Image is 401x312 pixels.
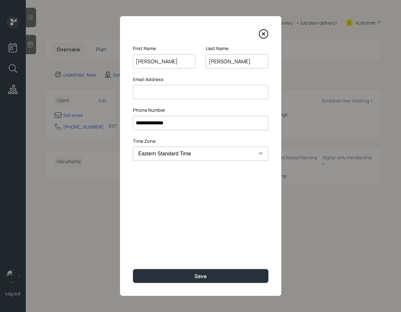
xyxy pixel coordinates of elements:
[133,76,268,83] label: Email Address
[133,45,195,52] label: First Name
[206,45,268,52] label: Last Name
[133,138,268,144] label: Time Zone
[195,273,207,280] div: Save
[133,269,268,283] button: Save
[133,107,268,113] label: Phone Number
